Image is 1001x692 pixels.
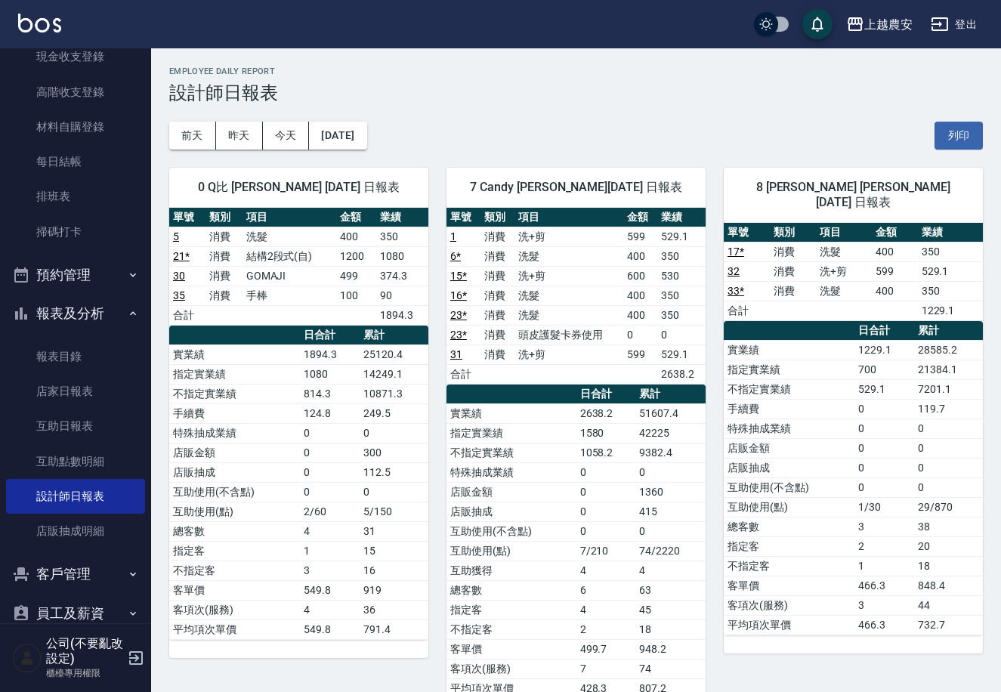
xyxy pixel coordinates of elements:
td: 不指定實業績 [169,384,300,403]
td: 14249.1 [360,364,428,384]
td: 店販抽成 [446,502,576,521]
td: 0 [300,423,360,443]
td: 374.3 [376,266,428,286]
td: 0 [360,423,428,443]
td: 400 [336,227,376,246]
td: 消費 [480,246,514,266]
td: 0 [854,399,914,419]
td: 指定客 [724,536,854,556]
td: 指定客 [446,600,576,619]
th: 日合計 [576,385,635,404]
td: 600 [623,266,657,286]
td: 3 [854,517,914,536]
td: 18 [635,619,706,639]
td: 店販抽成 [169,462,300,482]
td: 350 [376,227,428,246]
td: 466.3 [854,576,914,595]
td: 消費 [205,246,242,266]
td: 90 [376,286,428,305]
td: 總客數 [169,521,300,541]
td: 1580 [576,423,635,443]
td: 消費 [205,286,242,305]
th: 日合計 [854,321,914,341]
td: 1080 [376,246,428,266]
td: 28585.2 [914,340,983,360]
img: Logo [18,14,61,32]
th: 項目 [243,208,336,227]
td: 9382.4 [635,443,706,462]
td: 1229.1 [918,301,983,320]
td: 400 [623,246,657,266]
td: 63 [635,580,706,600]
span: 8 [PERSON_NAME] [PERSON_NAME] [DATE] 日報表 [742,180,965,210]
th: 類別 [205,208,242,227]
td: 529.1 [854,379,914,399]
button: 列印 [935,122,983,150]
td: 21384.1 [914,360,983,379]
td: 1 [854,556,914,576]
td: 2/60 [300,502,360,521]
td: 1894.3 [300,344,360,364]
td: 互助獲得 [446,561,576,580]
td: 消費 [480,305,514,325]
p: 櫃檯專用權限 [46,666,123,680]
td: 4 [300,521,360,541]
td: 店販金額 [446,482,576,502]
td: 1/30 [854,497,914,517]
a: 店家日報表 [6,374,145,409]
td: 實業績 [446,403,576,423]
table: a dense table [169,208,428,326]
td: 400 [872,242,918,261]
td: 客單價 [724,576,854,595]
td: 不指定客 [169,561,300,580]
td: 結構2段式(自) [243,246,336,266]
a: 掃碼打卡 [6,215,145,249]
td: 洗+剪 [514,344,623,364]
button: save [802,9,833,39]
th: 單號 [446,208,480,227]
td: 499.7 [576,639,635,659]
button: 今天 [263,122,310,150]
img: Person [12,643,42,673]
td: 732.7 [914,615,983,635]
a: 互助點數明細 [6,444,145,479]
td: 指定實業績 [724,360,854,379]
h3: 設計師日報表 [169,82,983,103]
td: 互助使用(不含點) [169,482,300,502]
a: 35 [173,289,185,301]
td: 0 [914,419,983,438]
a: 32 [728,265,740,277]
td: 919 [360,580,428,600]
td: 指定客 [169,541,300,561]
td: 手續費 [724,399,854,419]
td: 合計 [446,364,480,384]
td: 0 [657,325,706,344]
td: 0 [854,419,914,438]
td: 1058.2 [576,443,635,462]
td: 洗髮 [816,242,872,261]
span: 0 Q比 [PERSON_NAME] [DATE] 日報表 [187,180,410,195]
td: 100 [336,286,376,305]
td: 0 [914,477,983,497]
td: 消費 [770,261,816,281]
td: 530 [657,266,706,286]
td: 消費 [480,344,514,364]
td: 客單價 [446,639,576,659]
button: 員工及薪資 [6,594,145,633]
td: 頭皮護髮卡券使用 [514,325,623,344]
th: 業績 [657,208,706,227]
td: 4 [300,600,360,619]
button: 預約管理 [6,255,145,295]
td: 74 [635,659,706,678]
button: 昨天 [216,122,263,150]
td: 350 [657,246,706,266]
td: 手續費 [169,403,300,423]
td: 洗+剪 [816,261,872,281]
td: 店販金額 [169,443,300,462]
td: 4 [576,561,635,580]
a: 互助日報表 [6,409,145,443]
td: 0 [576,462,635,482]
td: 499 [336,266,376,286]
h2: Employee Daily Report [169,66,983,76]
td: 互助使用(點) [724,497,854,517]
